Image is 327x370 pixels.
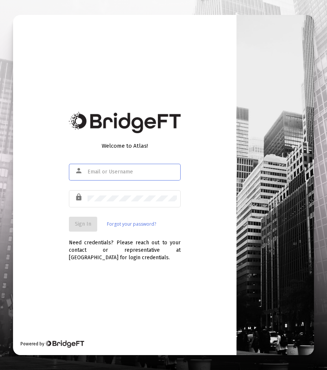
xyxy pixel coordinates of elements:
span: Sign In [75,221,91,227]
mat-icon: person [75,166,84,175]
mat-icon: lock [75,193,84,202]
div: Welcome to Atlas! [69,142,181,150]
img: Bridge Financial Technology Logo [69,112,181,133]
input: Email or Username [88,169,177,175]
img: Bridge Financial Technology Logo [45,340,84,348]
button: Sign In [69,217,97,232]
div: Need credentials? Please reach out to your contact or representative at [GEOGRAPHIC_DATA] for log... [69,232,181,261]
a: Forgot your password? [107,220,156,228]
div: Powered by [20,340,84,348]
